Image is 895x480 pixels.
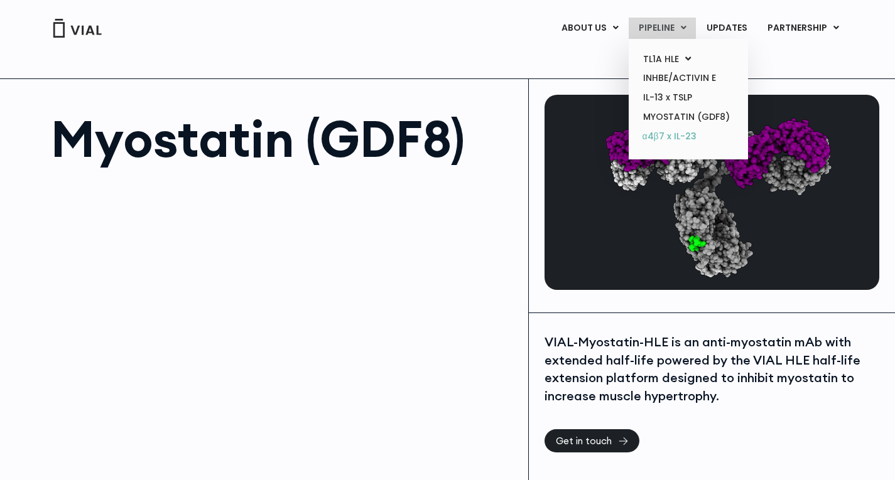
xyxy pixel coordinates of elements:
[556,436,612,445] span: Get in touch
[633,88,743,107] a: IL-13 x TSLP
[51,114,516,164] h1: Myostatin (GDF8)
[545,429,639,452] a: Get in touch
[551,18,628,39] a: ABOUT USMenu Toggle
[633,50,743,69] a: TL1A HLEMenu Toggle
[757,18,849,39] a: PARTNERSHIPMenu Toggle
[633,127,743,147] a: α4β7 x IL-23
[633,107,743,127] a: MYOSTATIN (GDF8)
[633,68,743,88] a: INHBE/ACTIVIN E
[629,18,696,39] a: PIPELINEMenu Toggle
[697,18,757,39] a: UPDATES
[545,333,879,405] div: VIAL-Myostatin-HLE is an anti-myostatin mAb with extended half-life powered by the VIAL HLE half-...
[52,19,102,38] img: Vial Logo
